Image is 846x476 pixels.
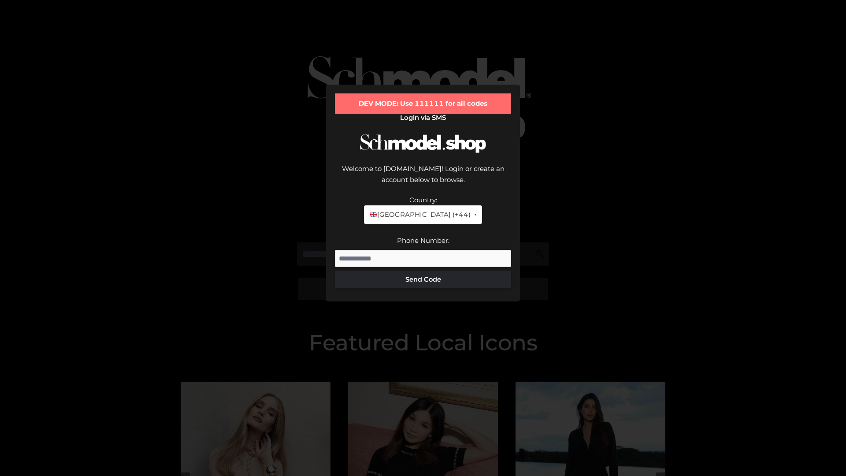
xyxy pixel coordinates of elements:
div: Welcome to [DOMAIN_NAME]! Login or create an account below to browse. [335,163,511,194]
img: Schmodel Logo [357,126,489,161]
span: [GEOGRAPHIC_DATA] (+44) [369,209,470,220]
h2: Login via SMS [335,114,511,122]
button: Send Code [335,271,511,288]
img: 🇬🇧 [370,211,377,218]
label: Phone Number: [397,236,449,245]
label: Country: [409,196,437,204]
div: DEV MODE: Use 111111 for all codes [335,93,511,114]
